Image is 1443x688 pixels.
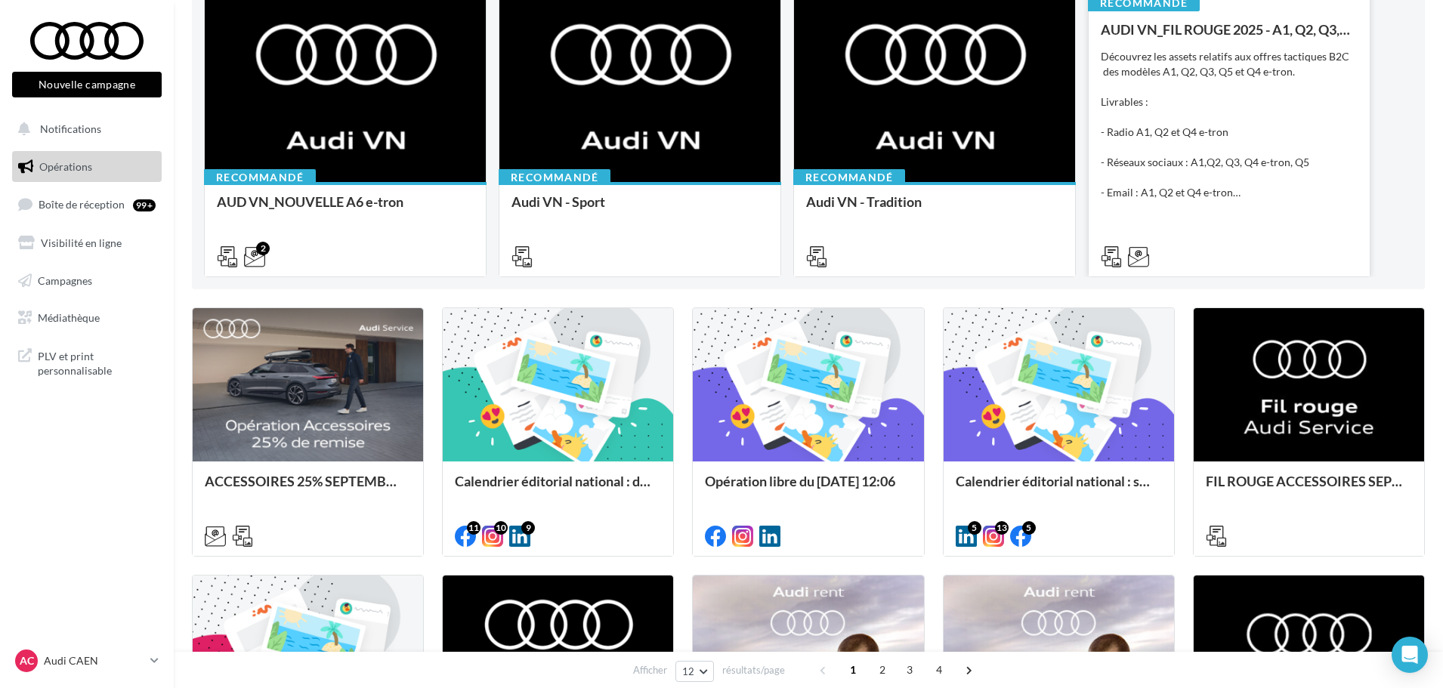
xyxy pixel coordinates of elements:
[682,665,695,677] span: 12
[9,227,165,259] a: Visibilité en ligne
[40,122,101,135] span: Notifications
[256,242,270,255] div: 2
[995,521,1009,535] div: 13
[38,311,100,324] span: Médiathèque
[9,302,165,334] a: Médiathèque
[722,663,785,677] span: résultats/page
[1101,49,1358,200] div: Découvrez les assets relatifs aux offres tactiques B2C des modèles A1, Q2, Q3, Q5 et Q4 e-tron. L...
[20,653,34,668] span: AC
[9,188,165,221] a: Boîte de réception99+
[705,474,911,504] div: Opération libre du [DATE] 12:06
[9,113,159,145] button: Notifications
[1022,521,1036,535] div: 5
[1392,637,1428,673] div: Open Intercom Messenger
[675,661,714,682] button: 12
[968,521,981,535] div: 5
[41,236,122,249] span: Visibilité en ligne
[511,194,768,224] div: Audi VN - Sport
[1206,474,1412,504] div: FIL ROUGE ACCESSOIRES SEPTEMBRE - AUDI SERVICE
[455,474,661,504] div: Calendrier éditorial national : du 02.09 au 08.09
[793,169,905,186] div: Recommandé
[633,663,667,677] span: Afficher
[9,340,165,384] a: PLV et print personnalisable
[898,658,922,682] span: 3
[12,646,162,675] a: AC Audi CAEN
[38,273,92,286] span: Campagnes
[38,346,156,378] span: PLV et print personnalisable
[1101,22,1358,37] div: AUDI VN_FIL ROUGE 2025 - A1, Q2, Q3, Q5 et Q4 e-tron
[927,658,951,682] span: 4
[521,521,535,535] div: 9
[841,658,865,682] span: 1
[39,198,125,211] span: Boîte de réception
[9,265,165,297] a: Campagnes
[204,169,316,186] div: Recommandé
[494,521,508,535] div: 10
[806,194,1063,224] div: Audi VN - Tradition
[39,160,92,173] span: Opérations
[467,521,480,535] div: 11
[217,194,474,224] div: AUD VN_NOUVELLE A6 e-tron
[870,658,895,682] span: 2
[12,72,162,97] button: Nouvelle campagne
[205,474,411,504] div: ACCESSOIRES 25% SEPTEMBRE - AUDI SERVICE
[44,653,144,668] p: Audi CAEN
[956,474,1162,504] div: Calendrier éditorial national : semaine du 25.08 au 31.08
[9,151,165,183] a: Opérations
[499,169,610,186] div: Recommandé
[133,199,156,211] div: 99+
